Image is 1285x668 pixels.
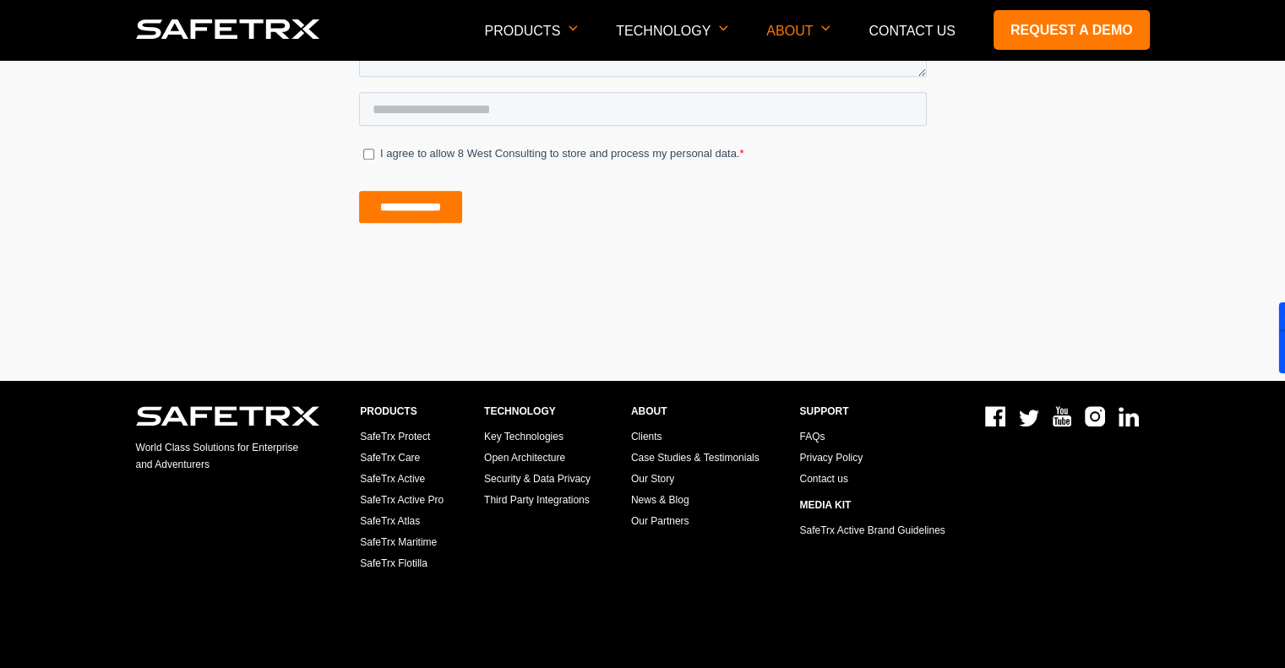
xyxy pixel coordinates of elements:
a: Security & Data Privacy [484,473,591,485]
a: Third Party Integrations [484,494,590,506]
p: I agree to allow 8 West Consulting to store and process my personal data. [21,357,380,370]
img: Twitter icon [1019,410,1039,426]
img: Linkedin icon [1119,407,1139,426]
img: Arrow down icon [719,25,728,31]
a: SafeTrx Care [360,452,420,464]
a: Contact Us [868,24,956,38]
a: SafeTrx Protect [360,431,430,443]
p: World Class Solutions for Enterprise and Adventurers [136,439,320,473]
a: Request a demo [994,10,1150,50]
iframe: Chat Widget [1201,587,1285,668]
a: SafeTrx Maritime [360,536,437,548]
a: Case Studies & Testimonials [631,452,760,464]
a: SafeTrx Active [360,473,425,485]
a: SafeTrx Flotilla [360,557,427,569]
a: Privacy Policy [799,452,863,464]
img: Arrow down icon [569,25,578,31]
a: SafeTrx Active Pro [360,494,444,506]
img: Arrow down icon [821,25,830,31]
a: SafeTrx Active Brand Guidelines [799,524,945,536]
input: I agree to allow 8 West Consulting to store and process my personal data.* [4,359,15,370]
h3: Technology [484,406,591,416]
h3: Support [799,406,945,416]
img: Facebook icon [985,406,1005,426]
h3: Media Kit [799,500,945,510]
a: FAQs [799,431,825,443]
img: Instagram icon [1085,406,1105,426]
a: Clients [631,431,662,443]
p: Technology [616,24,728,60]
a: Our Partners [631,515,689,527]
p: Products [484,24,578,60]
img: Youtube icon [1053,406,1071,426]
a: Open Architecture [484,452,565,464]
a: News & Blog [631,494,689,506]
h3: About [631,406,760,416]
input: Request a Demo [4,178,15,189]
input: Discover More [4,201,15,212]
p: About [766,24,830,60]
img: Logo SafeTrx [136,19,320,39]
a: Contact us [799,473,847,485]
a: SafeTrx Atlas [360,515,420,527]
img: SafeTRX logo [136,406,320,426]
h3: Products [360,406,444,416]
a: Our Story [631,473,674,485]
span: Request a Demo [19,179,102,192]
span: Discover More [19,202,90,215]
a: Key Technologies [484,431,564,443]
